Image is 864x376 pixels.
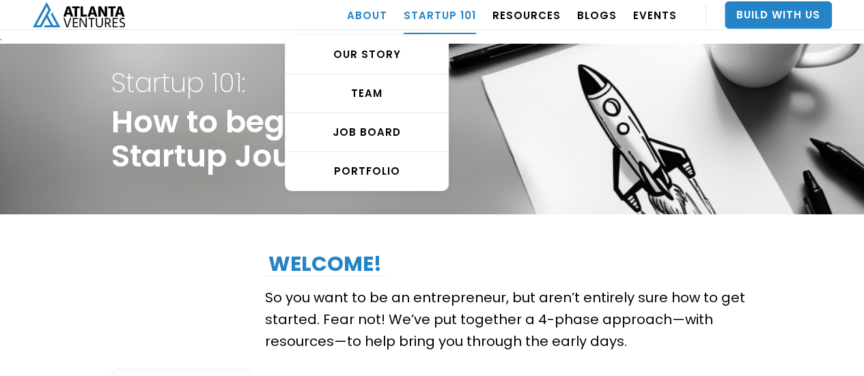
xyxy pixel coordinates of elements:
div: PORTFOLIO [285,164,448,178]
div: TEAM [285,87,448,100]
a: TEAM [285,74,448,113]
div: OUR STORY [285,48,448,61]
div: Job Board [285,126,448,139]
strong: Startup 101: [111,64,245,102]
p: So you want to be an entrepreneur, but aren’t entirely sure how to get started. Fear not! We’ve p... [265,287,753,352]
h2: Welcome! [265,252,385,276]
a: Job Board [285,113,448,152]
a: PORTFOLIO [285,152,448,190]
a: Build With Us [725,1,832,29]
h1: How to begin your Startup Journey [111,61,392,198]
a: OUR STORY [285,35,448,74]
